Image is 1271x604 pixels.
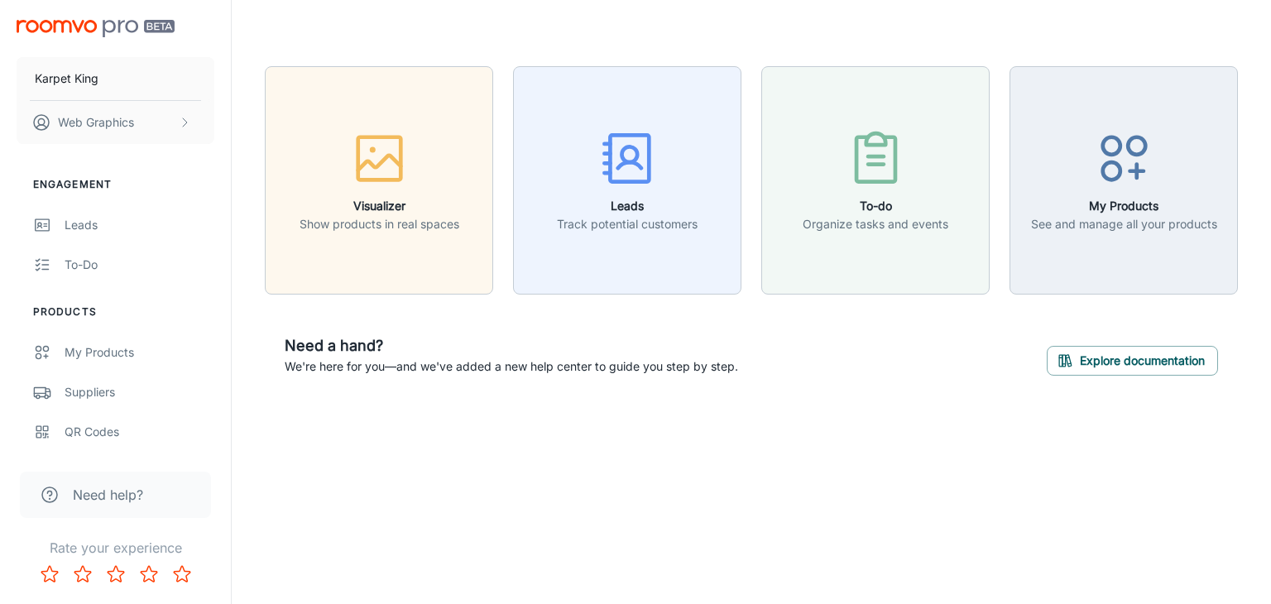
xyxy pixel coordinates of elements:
[65,383,214,401] div: Suppliers
[761,66,990,295] button: To-doOrganize tasks and events
[1031,215,1217,233] p: See and manage all your products
[65,216,214,234] div: Leads
[65,343,214,362] div: My Products
[1010,170,1238,187] a: My ProductsSee and manage all your products
[513,170,741,187] a: LeadsTrack potential customers
[1031,197,1217,215] h6: My Products
[58,113,134,132] p: Web Graphics
[300,197,459,215] h6: Visualizer
[1047,351,1218,367] a: Explore documentation
[1010,66,1238,295] button: My ProductsSee and manage all your products
[761,170,990,187] a: To-doOrganize tasks and events
[557,215,698,233] p: Track potential customers
[803,197,948,215] h6: To-do
[513,66,741,295] button: LeadsTrack potential customers
[557,197,698,215] h6: Leads
[17,101,214,144] button: Web Graphics
[17,57,214,100] button: Karpet King
[300,215,459,233] p: Show products in real spaces
[35,70,98,88] p: Karpet King
[285,334,738,357] h6: Need a hand?
[265,66,493,295] button: VisualizerShow products in real spaces
[65,256,214,274] div: To-do
[803,215,948,233] p: Organize tasks and events
[1047,346,1218,376] button: Explore documentation
[65,423,214,441] div: QR Codes
[17,20,175,37] img: Roomvo PRO Beta
[285,357,738,376] p: We're here for you—and we've added a new help center to guide you step by step.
